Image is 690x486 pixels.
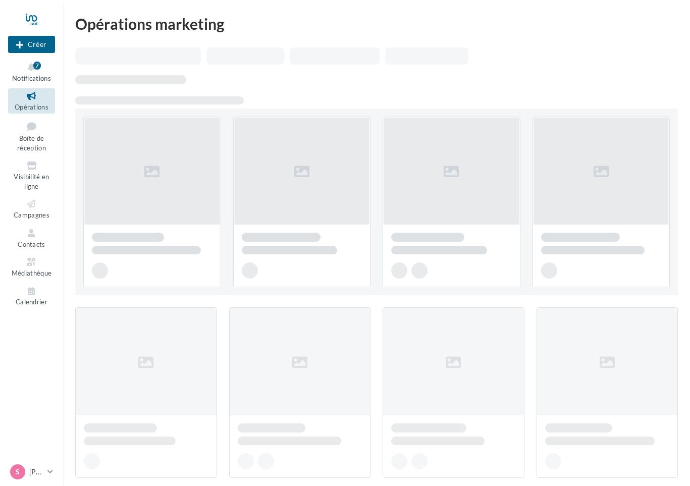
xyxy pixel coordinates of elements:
p: [PERSON_NAME] [29,467,43,477]
a: Opérations [8,88,55,113]
a: Médiathèque [8,254,55,279]
span: Contacts [18,240,45,248]
span: Visibilité en ligne [14,173,49,190]
div: Opérations marketing [75,16,678,31]
span: Campagnes [14,211,49,219]
button: Créer [8,36,55,53]
a: S [PERSON_NAME] [8,462,55,481]
a: Visibilité en ligne [8,158,55,192]
div: Nouvelle campagne [8,36,55,53]
a: Campagnes [8,196,55,221]
span: Opérations [15,103,48,111]
span: Médiathèque [12,269,52,277]
span: Notifications [12,74,51,82]
a: Boîte de réception [8,118,55,154]
span: S [16,467,20,477]
div: 7 [33,62,41,70]
a: Contacts [8,226,55,250]
span: Boîte de réception [17,134,46,152]
button: Notifications 7 [8,60,55,84]
a: Calendrier [8,284,55,308]
span: Calendrier [16,298,47,306]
